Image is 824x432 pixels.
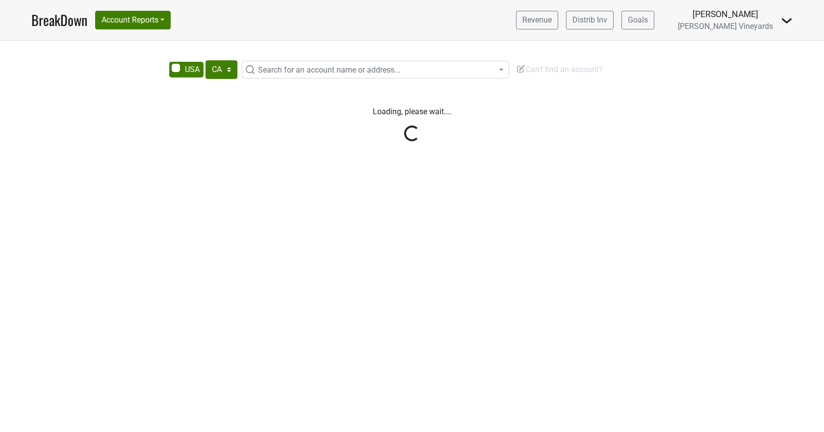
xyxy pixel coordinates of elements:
[621,11,654,29] a: Goals
[516,65,603,74] span: Can't find an account?
[31,10,87,30] a: BreakDown
[140,106,684,118] p: Loading, please wait....
[566,11,614,29] a: Distrib Inv
[781,15,793,26] img: Dropdown Menu
[516,64,526,74] img: Edit
[95,11,171,29] button: Account Reports
[258,65,400,75] span: Search for an account name or address...
[516,11,558,29] a: Revenue
[678,8,773,21] div: [PERSON_NAME]
[678,22,773,31] span: [PERSON_NAME] Vineyards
